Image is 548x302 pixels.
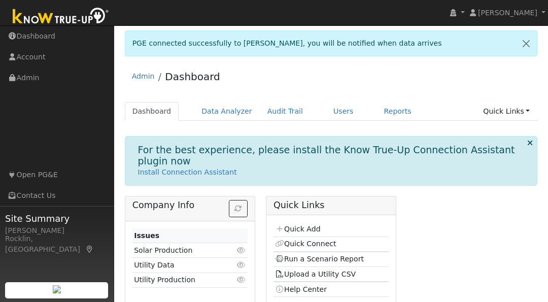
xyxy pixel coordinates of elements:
a: Quick Add [275,225,320,233]
h5: Company Info [132,200,248,211]
span: [PERSON_NAME] [478,9,537,17]
a: Map [85,245,94,253]
a: Reports [376,102,419,121]
a: Quick Connect [275,240,336,248]
a: Run a Scenario Report [275,255,364,263]
a: Audit Trail [260,102,311,121]
a: Help Center [275,285,327,293]
td: Solar Production [132,243,229,258]
a: Dashboard [165,71,220,83]
a: Close [516,31,537,56]
a: Dashboard [125,102,179,121]
a: Install Connection Assistant [138,168,237,176]
a: Upload a Utility CSV [275,270,356,278]
a: Quick Links [475,102,537,121]
div: Rocklin, [GEOGRAPHIC_DATA] [5,233,109,255]
i: Click to view [237,247,246,254]
img: Know True-Up [8,6,114,28]
h5: Quick Links [273,200,389,211]
a: Admin [132,72,155,80]
td: Utility Data [132,258,229,273]
div: [PERSON_NAME] [5,225,109,236]
a: Users [326,102,361,121]
i: Click to view [237,261,246,269]
a: Data Analyzer [194,102,260,121]
td: Utility Production [132,273,229,287]
img: retrieve [53,285,61,293]
div: PGE connected successfully to [PERSON_NAME], you will be notified when data arrives [125,30,538,56]
i: Click to view [237,276,246,283]
h1: For the best experience, please install the Know True-Up Connection Assistant plugin now [138,144,525,167]
span: Site Summary [5,212,109,225]
strong: Issues [134,231,159,240]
